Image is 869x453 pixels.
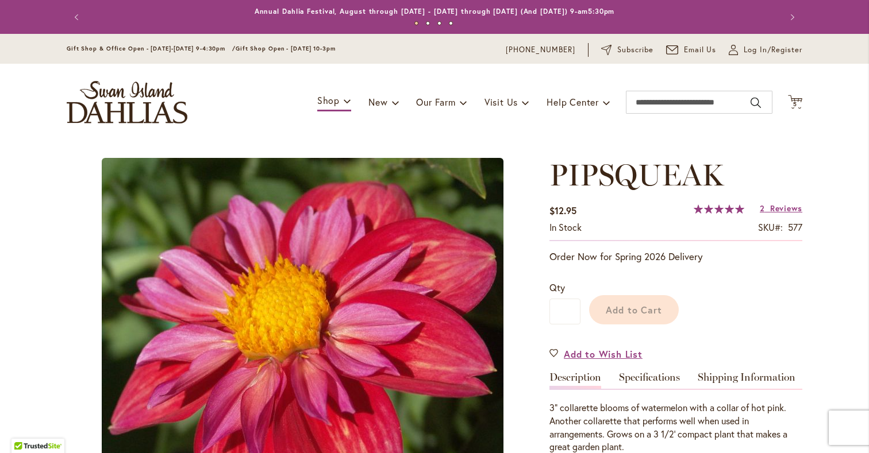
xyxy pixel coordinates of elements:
a: 2 Reviews [760,203,802,214]
span: 2 [760,203,765,214]
span: Gift Shop Open - [DATE] 10-3pm [236,45,336,52]
a: Email Us [666,44,717,56]
button: 2 of 4 [426,21,430,25]
span: Our Farm [416,96,455,108]
span: New [368,96,387,108]
span: Shop [317,94,340,106]
div: 577 [788,221,802,234]
button: 1 of 4 [414,21,418,25]
div: Availability [549,221,582,234]
a: [PHONE_NUMBER] [506,44,575,56]
strong: SKU [758,221,783,233]
button: 5 [788,95,802,110]
a: Specifications [619,372,680,389]
a: Description [549,372,601,389]
span: Log In/Register [744,44,802,56]
span: PIPSQUEAK [549,157,724,193]
a: Shipping Information [698,372,795,389]
iframe: Launch Accessibility Center [9,412,41,444]
a: Subscribe [601,44,653,56]
span: Subscribe [617,44,653,56]
a: Add to Wish List [549,347,643,361]
div: 100% [694,204,744,214]
span: Help Center [547,96,599,108]
span: In stock [549,221,582,233]
button: Previous [67,6,90,29]
span: Reviews [770,203,802,214]
span: Email Us [684,44,717,56]
a: store logo [67,81,187,123]
p: Order Now for Spring 2026 Delivery [549,250,802,264]
button: 4 of 4 [449,21,453,25]
a: Annual Dahlia Festival, August through [DATE] - [DATE] through [DATE] (And [DATE]) 9-am5:30pm [255,7,615,16]
span: $12.95 [549,204,576,216]
button: 3 of 4 [437,21,441,25]
span: Qty [549,281,565,293]
span: Visit Us [485,96,518,108]
span: Gift Shop & Office Open - [DATE]-[DATE] 9-4:30pm / [67,45,236,52]
span: Add to Wish List [564,347,643,361]
a: Log In/Register [729,44,802,56]
button: Next [779,6,802,29]
span: 5 [793,100,797,108]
